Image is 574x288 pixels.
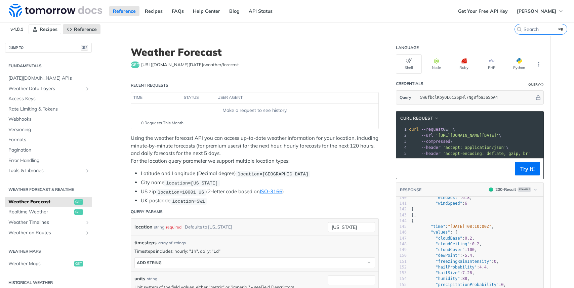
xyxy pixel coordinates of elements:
[423,54,449,74] button: Node
[245,6,276,16] a: API Status
[8,116,90,123] span: Webhooks
[421,151,441,156] span: --header
[5,114,92,124] a: Webhooks
[417,91,535,104] input: apikey
[467,247,475,252] span: 100
[396,253,407,258] div: 150
[409,127,455,132] span: GET \
[5,73,92,83] a: [DATE][DOMAIN_NAME] APIs
[462,271,472,275] span: 7.28
[443,145,506,150] span: 'accept: application/json'
[396,81,423,87] div: Credentials
[5,248,92,254] h2: Weather Maps
[396,145,408,151] div: 4
[158,240,186,246] div: array of strings
[436,201,462,206] span: "windSpeed"
[436,133,499,138] span: '[URL][DOMAIN_NAME][DATE]'
[134,248,375,254] p: Timesteps includes: hourly: "1h", daily: "1d"
[5,63,92,69] h2: Fundamentals
[396,151,408,157] div: 5
[396,241,407,247] div: 148
[63,24,100,34] a: Reference
[5,43,92,53] button: JUMP TO⌘/
[396,132,408,138] div: 2
[411,195,472,200] span: : ,
[411,236,475,241] span: : ,
[8,260,73,267] span: Weather Maps
[141,170,379,177] li: Latitude and Longitude (Decimal degree)
[215,92,365,103] th: user agent
[8,199,73,205] span: Weather Forecast
[535,94,542,101] button: Hide
[436,247,465,252] span: "cloudCover"
[5,125,92,135] a: Versioning
[8,75,90,82] span: [DATE][DOMAIN_NAME] APIs
[436,253,460,258] span: "dewPoint"
[8,167,83,174] span: Tools & Libraries
[421,145,441,150] span: --header
[443,151,530,156] span: 'accept-encoding: deflate, gzip, br'
[8,126,90,133] span: Versioning
[411,213,416,217] span: },
[518,187,531,192] span: Example
[400,187,422,193] button: RESPONSE
[396,201,407,206] div: 141
[85,86,90,91] button: Show subpages for Weather Data Layers
[436,271,460,275] span: "hailSize"
[400,115,433,121] span: cURL Request
[436,276,460,281] span: "humidity"
[517,8,556,14] span: [PERSON_NAME]
[5,207,92,217] a: Realtime Weatherget
[85,230,90,236] button: Show subpages for Weather on Routes
[5,197,92,207] a: Weather Forecastget
[74,261,83,266] span: get
[411,201,467,206] span: :
[141,179,379,187] li: City name
[436,236,462,241] span: "cloudBase"
[436,242,469,246] span: "cloudCeiling"
[409,133,501,138] span: \
[147,276,157,282] div: string
[396,247,407,253] div: 149
[5,166,92,176] a: Tools & LibrariesShow subpages for Tools & Libraries
[451,54,477,74] button: Ruby
[501,282,503,287] span: 0
[411,271,475,275] span: : ,
[8,157,90,164] span: Error Handling
[141,197,379,205] li: UK postcode
[5,135,92,145] a: Formats
[8,147,90,154] span: Pagination
[396,206,407,212] div: 142
[154,222,164,232] div: string
[436,195,460,200] span: "windGust"
[409,145,508,150] span: \
[141,188,379,196] li: US zip (2-letter code based on )
[409,127,419,132] span: curl
[421,133,433,138] span: --url
[454,6,511,16] a: Get Your Free API Key
[189,6,224,16] a: Help Center
[462,253,465,258] span: -
[134,107,376,114] div: Make a request to see history.
[5,217,92,228] a: Weather TimelinesShow subpages for Weather Timelines
[131,134,379,165] p: Using the weather forecast API you can access up-to-date weather information for your location, i...
[5,259,92,269] a: Weather Mapsget
[137,260,162,265] div: ADD string
[168,6,188,16] a: FAQs
[9,4,102,17] img: Tomorrow.io Weather API Docs
[495,187,516,193] div: 200 - Result
[421,127,443,132] span: --request
[81,45,88,51] span: ⌘/
[134,239,157,246] span: timesteps
[431,224,445,229] span: "time"
[134,222,152,232] label: location
[421,139,450,144] span: --compressed
[131,209,163,215] div: Query Params
[181,92,215,103] th: status
[74,199,83,205] span: get
[431,230,450,235] span: "values"
[506,54,532,74] button: Python
[172,199,205,204] span: location=SW1
[536,61,542,67] svg: More ellipsis
[238,171,309,176] span: location=[GEOGRAPHIC_DATA]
